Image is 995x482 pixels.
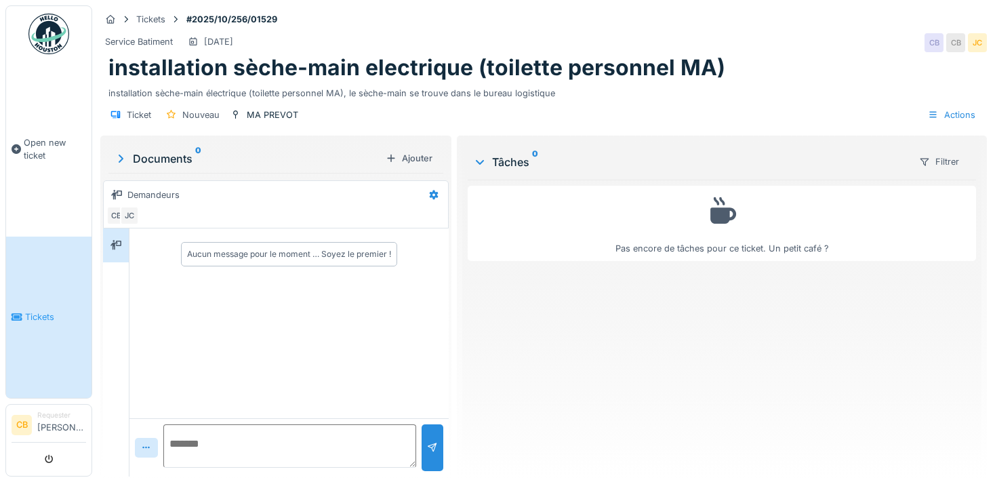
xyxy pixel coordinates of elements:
[120,206,139,225] div: JC
[37,410,86,439] li: [PERSON_NAME]
[6,237,92,399] a: Tickets
[968,33,987,52] div: JC
[108,55,725,81] h1: installation sèche-main electrique (toilette personnel MA)
[24,136,86,162] span: Open new ticket
[922,105,981,125] div: Actions
[28,14,69,54] img: Badge_color-CXgf-gQk.svg
[6,62,92,237] a: Open new ticket
[12,410,86,443] a: CB Requester[PERSON_NAME]
[108,81,979,100] div: installation sèche-main électrique (toilette personnel MA), le sèche-main se trouve dans le burea...
[946,33,965,52] div: CB
[25,310,86,323] span: Tickets
[105,35,173,48] div: Service Batiment
[12,415,32,435] li: CB
[127,108,151,121] div: Ticket
[187,248,391,260] div: Aucun message pour le moment … Soyez le premier !
[195,150,201,167] sup: 0
[925,33,943,52] div: CB
[473,154,908,170] div: Tâches
[913,152,965,172] div: Filtrer
[37,410,86,420] div: Requester
[380,149,438,167] div: Ajouter
[204,35,233,48] div: [DATE]
[106,206,125,225] div: CB
[136,13,165,26] div: Tickets
[181,13,283,26] strong: #2025/10/256/01529
[182,108,220,121] div: Nouveau
[247,108,298,121] div: MA PREVOT
[532,154,538,170] sup: 0
[114,150,380,167] div: Documents
[127,188,180,201] div: Demandeurs
[476,192,967,255] div: Pas encore de tâches pour ce ticket. Un petit café ?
